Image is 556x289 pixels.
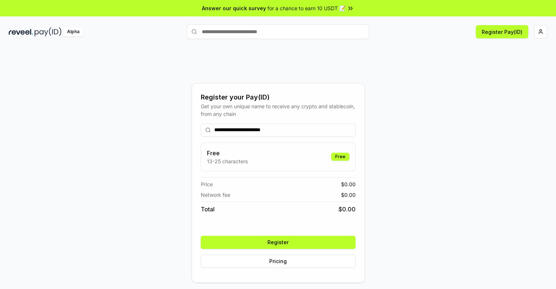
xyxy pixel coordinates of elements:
[201,92,356,102] div: Register your Pay(ID)
[341,191,356,199] span: $ 0.00
[201,180,213,188] span: Price
[476,25,528,38] button: Register Pay(ID)
[63,27,83,36] div: Alpha
[267,4,345,12] span: for a chance to earn 10 USDT 📝
[201,191,230,199] span: Network fee
[35,27,62,36] img: pay_id
[201,255,356,268] button: Pricing
[201,205,215,214] span: Total
[341,180,356,188] span: $ 0.00
[201,236,356,249] button: Register
[207,157,248,165] p: 13-25 characters
[202,4,266,12] span: Answer our quick survey
[207,149,248,157] h3: Free
[201,102,356,118] div: Get your own unique name to receive any crypto and stablecoin, from any chain
[9,27,33,36] img: reveel_dark
[338,205,356,214] span: $ 0.00
[331,153,349,161] div: Free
